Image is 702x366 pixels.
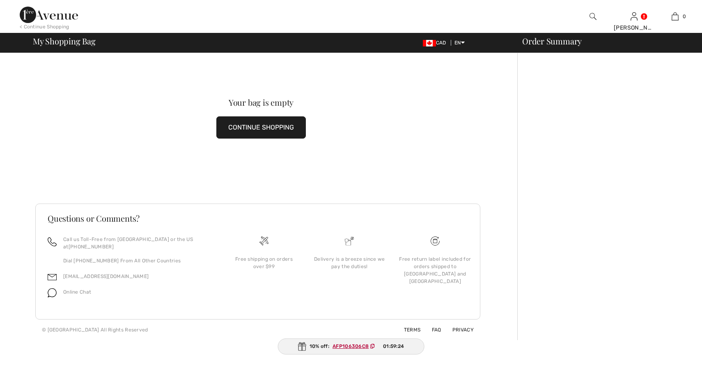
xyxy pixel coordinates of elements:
[69,244,114,250] a: [PHONE_NUMBER]
[33,37,96,45] span: My Shopping Bag
[422,327,441,333] a: FAQ
[333,343,369,349] ins: AFP106306C8
[512,37,697,45] div: Order Summary
[655,12,695,21] a: 0
[228,255,300,270] div: Free shipping on orders over $99
[683,13,686,20] span: 0
[48,273,57,282] img: email
[42,326,148,334] div: © [GEOGRAPHIC_DATA] All Rights Reserved
[63,236,211,250] p: Call us Toll-Free from [GEOGRAPHIC_DATA] or the US at
[394,327,421,333] a: Terms
[278,338,424,354] div: 10% off:
[423,40,450,46] span: CAD
[216,116,306,139] button: CONTINUE SHOPPING
[431,236,440,246] img: Free shipping on orders over $99
[58,98,464,107] div: Your bag is empty
[63,289,91,295] span: Online Chat
[631,12,638,21] img: My Info
[20,23,69,30] div: < Continue Shopping
[590,12,596,21] img: search the website
[423,40,436,46] img: Canadian Dollar
[259,236,268,246] img: Free shipping on orders over $99
[313,255,385,270] div: Delivery is a breeze since we pay the duties!
[48,288,57,297] img: chat
[454,40,465,46] span: EN
[63,273,149,279] a: [EMAIL_ADDRESS][DOMAIN_NAME]
[631,12,638,20] a: Sign In
[399,255,471,285] div: Free return label included for orders shipped to [GEOGRAPHIC_DATA] and [GEOGRAPHIC_DATA]
[48,214,468,222] h3: Questions or Comments?
[614,23,654,32] div: [PERSON_NAME]
[63,257,211,264] p: Dial [PHONE_NUMBER] From All Other Countries
[48,237,57,246] img: call
[298,342,306,351] img: Gift.svg
[443,327,474,333] a: Privacy
[672,12,679,21] img: My Bag
[345,236,354,246] img: Delivery is a breeze since we pay the duties!
[20,7,78,23] img: 1ère Avenue
[383,343,404,350] span: 01:59:24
